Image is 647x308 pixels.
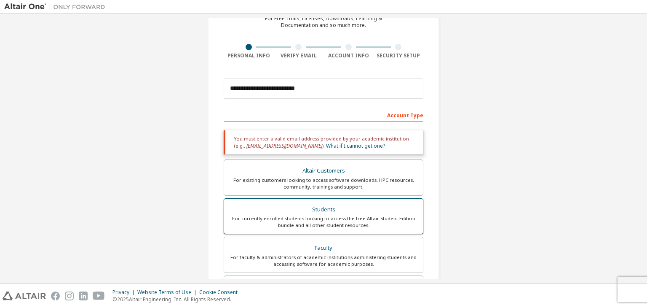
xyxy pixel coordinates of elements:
[51,292,60,300] img: facebook.svg
[229,215,418,229] div: For currently enrolled students looking to access the free Altair Student Edition bundle and all ...
[229,204,418,216] div: Students
[229,165,418,177] div: Altair Customers
[112,296,243,303] p: © 2025 Altair Engineering, Inc. All Rights Reserved.
[246,142,322,149] span: [EMAIL_ADDRESS][DOMAIN_NAME]
[274,52,324,59] div: Verify Email
[93,292,105,300] img: youtube.svg
[224,52,274,59] div: Personal Info
[4,3,110,11] img: Altair One
[229,242,418,254] div: Faculty
[3,292,46,300] img: altair_logo.svg
[224,108,423,122] div: Account Type
[323,52,374,59] div: Account Info
[265,15,382,29] div: For Free Trials, Licenses, Downloads, Learning & Documentation and so much more.
[199,289,243,296] div: Cookie Consent
[137,289,199,296] div: Website Terms of Use
[326,142,385,149] a: What if I cannot get one?
[224,130,423,154] div: You must enter a valid email address provided by your academic institution (e.g., ).
[79,292,88,300] img: linkedin.svg
[112,289,137,296] div: Privacy
[229,254,418,267] div: For faculty & administrators of academic institutions administering students and accessing softwa...
[229,177,418,190] div: For existing customers looking to access software downloads, HPC resources, community, trainings ...
[65,292,74,300] img: instagram.svg
[374,52,424,59] div: Security Setup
